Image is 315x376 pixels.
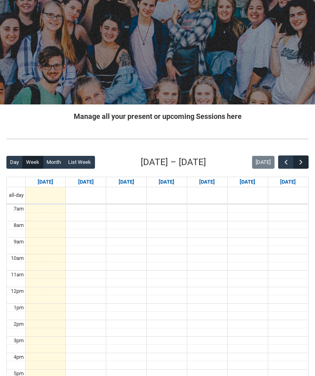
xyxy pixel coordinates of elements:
div: 12pm [9,287,25,295]
a: Go to September 8, 2025 [77,177,95,187]
button: List Week [65,156,95,169]
div: 3pm [12,337,25,345]
button: Day [6,156,23,169]
div: 10am [9,254,25,262]
div: 9am [12,238,25,246]
div: 8am [12,221,25,229]
div: 7am [12,205,25,213]
div: 11am [9,271,25,279]
h2: [DATE] – [DATE] [141,155,206,169]
span: all-day [7,191,25,199]
button: [DATE] [252,156,275,169]
a: Go to September 9, 2025 [117,177,136,187]
a: Go to September 7, 2025 [36,177,55,187]
div: 4pm [12,353,25,361]
div: 2pm [12,320,25,328]
button: Week [22,156,43,169]
img: REDU_GREY_LINE [6,136,309,141]
a: Go to September 10, 2025 [157,177,176,187]
a: Go to September 13, 2025 [279,177,297,187]
a: Go to September 12, 2025 [238,177,257,187]
h2: Manage all your present or upcoming Sessions here [6,111,309,122]
button: Month [43,156,65,169]
div: 1pm [12,304,25,312]
a: Go to September 11, 2025 [198,177,216,187]
button: Previous Week [278,155,293,169]
button: Next Week [293,155,309,169]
